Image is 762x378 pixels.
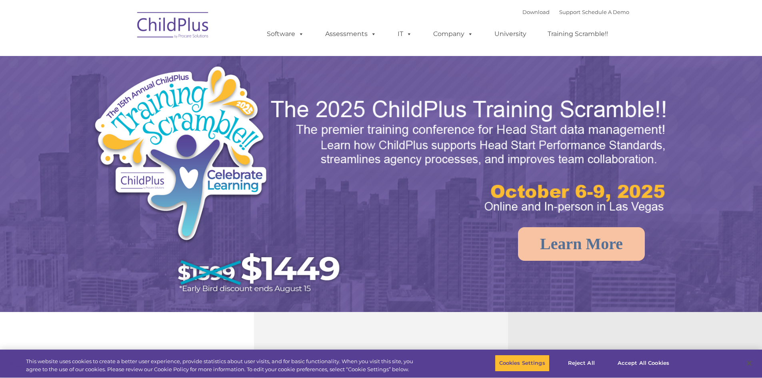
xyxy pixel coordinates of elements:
[740,354,758,372] button: Close
[259,26,312,42] a: Software
[522,9,629,15] font: |
[582,9,629,15] a: Schedule A Demo
[26,358,419,373] div: This website uses cookies to create a better user experience, provide statistics about user visit...
[540,26,616,42] a: Training Scramble!!
[111,53,136,59] span: Last name
[317,26,384,42] a: Assessments
[111,86,145,92] span: Phone number
[613,355,674,372] button: Accept All Cookies
[390,26,420,42] a: IT
[495,355,550,372] button: Cookies Settings
[559,9,580,15] a: Support
[425,26,481,42] a: Company
[133,6,213,46] img: ChildPlus by Procare Solutions
[522,9,550,15] a: Download
[556,355,606,372] button: Reject All
[518,227,645,261] a: Learn More
[486,26,534,42] a: University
